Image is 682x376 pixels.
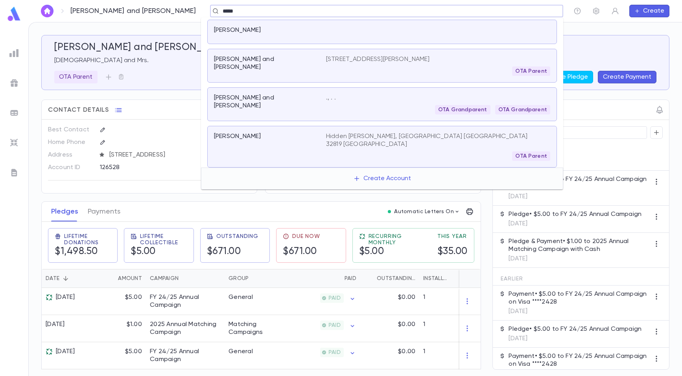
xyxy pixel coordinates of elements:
button: Sort [450,272,463,285]
p: Payment • $5.00 to FY 24/25 Annual Campaign on Visa ****2428 [509,175,650,191]
p: Home Phone [48,136,93,149]
div: Outstanding [377,269,415,288]
div: Paid [345,269,356,288]
div: [DATE] [46,321,65,328]
h5: $5.00 [359,246,384,258]
span: OTA Grandparent [495,107,550,113]
button: Automatic Letters On [385,206,463,217]
span: Lifetime Collectible [140,233,187,246]
img: home_white.a664292cf8c1dea59945f0da9f25487c.svg [42,8,52,14]
span: Due Now [292,233,320,240]
p: [PERSON_NAME] [214,133,261,140]
button: Sort [332,272,345,285]
button: Sort [364,272,377,285]
p: Payment • $5.00 to FY 24/25 Annual Campaign on Visa ****2428 [509,290,650,306]
div: 2025 Annual Matching Campaign [150,321,221,336]
button: Pledges [51,202,78,221]
div: Campaign [146,269,225,288]
p: Account ID [48,161,93,174]
span: OTA Parent [512,153,550,159]
button: Sort [105,272,118,285]
img: letters_grey.7941b92b52307dd3b8a917253454ce1c.svg [9,168,19,177]
div: Date [42,269,95,288]
div: General [229,348,253,356]
p: [DATE] [509,255,650,263]
h5: $5.00 [131,246,156,258]
p: [DATE] [509,335,641,343]
div: 1 [419,288,466,315]
div: Installments [419,269,466,288]
div: Campaign [150,269,179,288]
div: Amount [95,269,146,288]
img: batches_grey.339ca447c9d9533ef1741baa751efc33.svg [9,108,19,118]
span: OTA Parent [512,68,550,74]
p: Payment • $5.00 to FY 24/25 Annual Campaign on Visa ****2428 [509,352,650,368]
span: Lifetime Donations [64,233,111,246]
div: 1 [419,342,466,369]
div: Date [46,269,59,288]
span: OTA Grandparent [435,107,490,113]
p: Automatic Letters On [394,208,454,215]
h5: [PERSON_NAME] and [PERSON_NAME] [54,42,232,53]
p: [DATE] [509,220,641,228]
p: Pledge • $5.00 to FY 24/25 Annual Campaign [509,325,641,333]
div: Amount [118,269,142,288]
button: Sort [249,272,261,285]
span: PAID [325,295,344,301]
button: Create Pledge [540,71,593,83]
span: PAID [325,322,344,328]
p: Pledge • $5.00 to FY 24/25 Annual Campaign [509,210,641,218]
span: [STREET_ADDRESS] [106,151,251,159]
p: Best Contact [48,123,93,136]
p: Hidden [PERSON_NAME], [GEOGRAPHIC_DATA] [GEOGRAPHIC_DATA] 32819 [GEOGRAPHIC_DATA] [326,133,541,148]
button: Create Payment [598,71,656,83]
span: Earlier [501,276,523,282]
img: campaigns_grey.99e729a5f7ee94e3726e6486bddda8f1.svg [9,78,19,88]
div: 1 [419,315,466,342]
p: [STREET_ADDRESS][PERSON_NAME] [326,55,430,63]
div: $1.00 [95,315,146,342]
div: Group [229,269,249,288]
p: Address [48,149,93,161]
button: Create [629,5,669,17]
p: $0.00 [398,293,415,301]
button: Sort [59,272,72,285]
p: [DEMOGRAPHIC_DATA] and Mrs. [54,57,656,65]
p: ., . . [326,94,336,102]
span: Recurring Monthly [369,233,428,246]
div: OTA Parent [54,71,98,83]
p: [DATE] [509,193,650,201]
div: $5.00 [95,288,146,315]
img: reports_grey.c525e4749d1bce6a11f5fe2a8de1b229.svg [9,48,19,58]
div: Installments [423,269,450,288]
div: Matching Campaigns [229,321,280,336]
div: General [229,293,253,301]
p: [PERSON_NAME] [214,26,261,34]
span: PAID [325,349,344,356]
p: $0.00 [398,348,415,356]
div: FY 24/25 Annual Campaign [150,348,221,363]
button: Create Account [347,171,417,186]
div: Group [225,269,284,288]
div: [DATE] [46,348,75,356]
img: logo [6,6,22,22]
div: Paid [284,269,360,288]
div: Outstanding [360,269,419,288]
p: $0.00 [398,321,415,328]
p: [DATE] [509,308,650,315]
h5: $671.00 [283,246,317,258]
div: [DATE] [46,293,75,301]
p: [PERSON_NAME] and [PERSON_NAME] [70,7,196,15]
span: Outstanding [216,233,258,240]
div: FY 24/25 Annual Campaign [150,293,221,309]
h5: $35.00 [437,246,468,258]
button: Sort [179,272,191,285]
p: Pledge & Payment • $1.00 to 2025 Annual Matching Campaign with Cash [509,238,650,253]
span: Contact Details [48,106,109,114]
p: [PERSON_NAME] and [PERSON_NAME] [214,55,317,71]
p: OTA Parent [59,73,93,81]
h5: $1,498.50 [55,246,98,258]
p: [PERSON_NAME] and [PERSON_NAME] [214,94,317,110]
h5: $671.00 [207,246,241,258]
span: This Year [437,233,467,240]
